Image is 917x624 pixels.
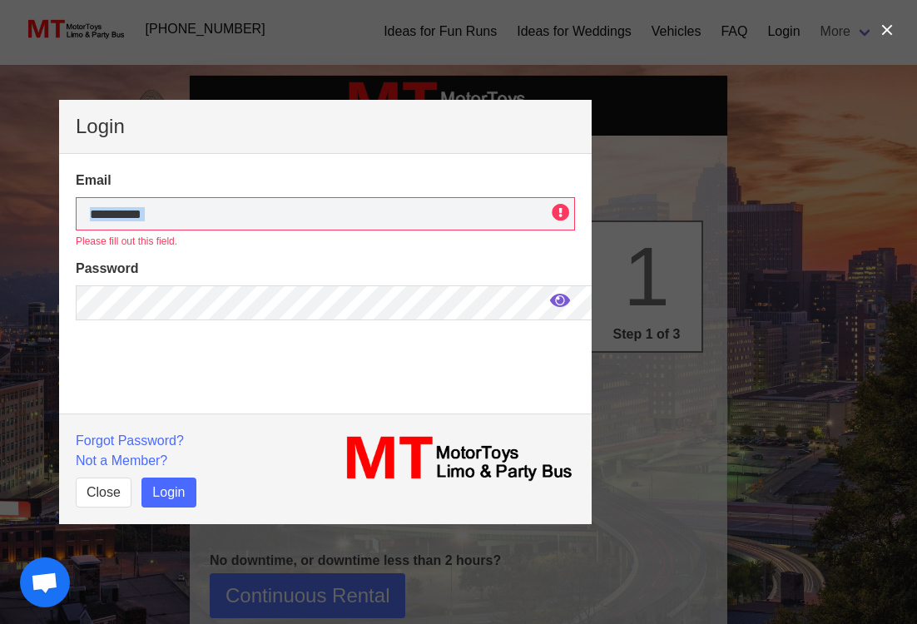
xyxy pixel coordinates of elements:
[141,478,196,508] button: Login
[20,557,70,607] a: Open chat
[76,234,575,249] p: Please fill out this field.
[76,171,575,191] label: Email
[76,259,575,279] label: Password
[76,330,329,455] iframe: reCAPTCHA
[76,116,575,136] p: Login
[76,453,167,468] a: Not a Member?
[76,478,131,508] button: Close
[76,433,184,448] a: Forgot Password?
[335,431,575,486] img: MT_logo_name.png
